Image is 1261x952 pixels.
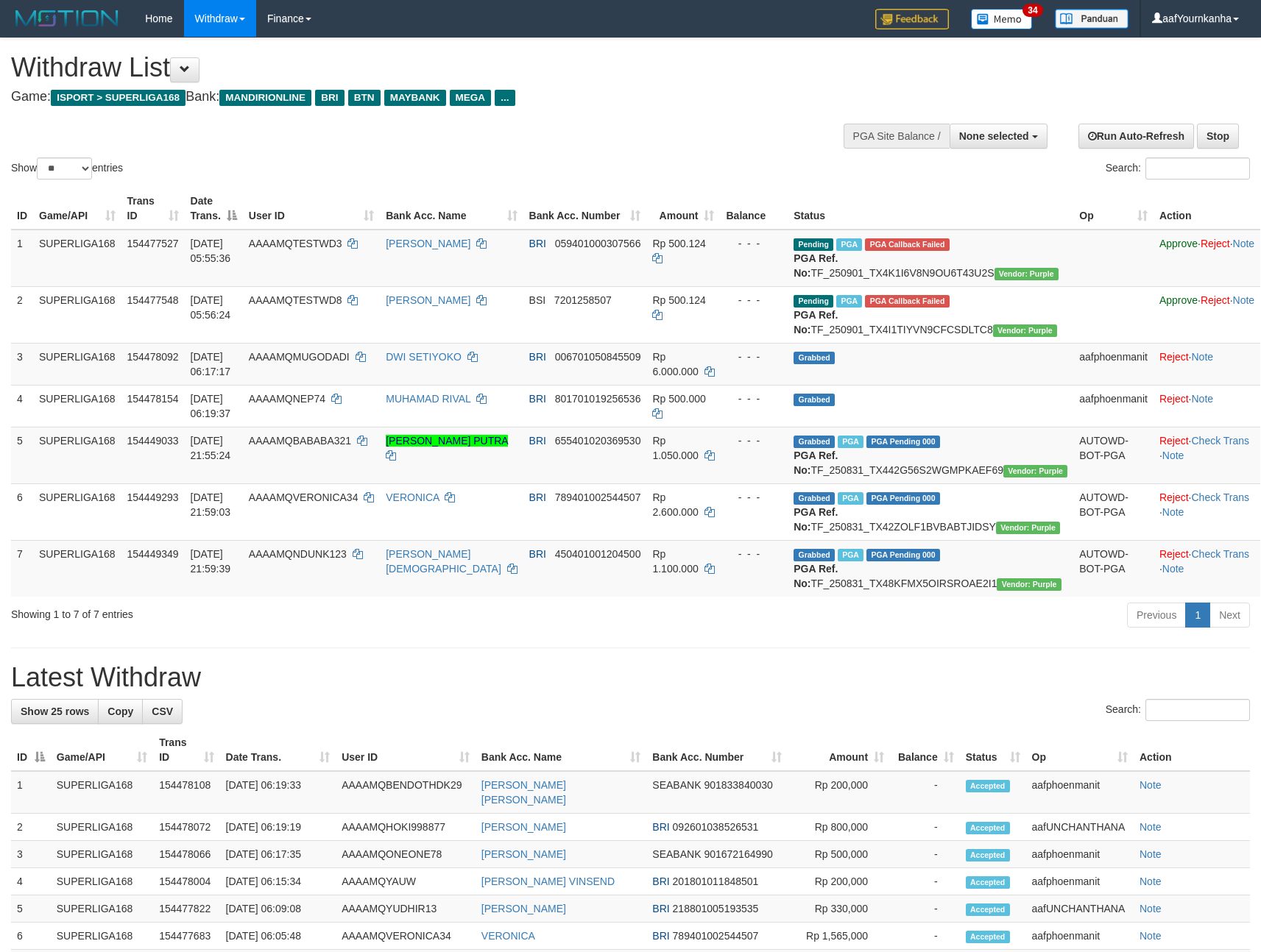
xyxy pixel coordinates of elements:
input: Search: [1145,157,1250,180]
a: 1 [1185,603,1210,628]
span: Accepted [966,876,1010,889]
span: 154449349 [127,548,179,560]
a: [PERSON_NAME] [386,294,470,306]
td: 154478004 [153,868,219,895]
span: 154449293 [127,491,179,503]
td: [DATE] 06:19:33 [220,771,336,814]
th: Op: activate to sort column ascending [1026,729,1134,771]
td: SUPERLIGA168 [33,343,121,385]
a: VERONICA [386,491,439,503]
td: Rp 330,000 [788,895,890,923]
span: Show 25 rows [21,706,89,717]
a: Note [1140,779,1162,791]
th: Bank Acc. Name: activate to sort column ascending [380,188,523,230]
td: AUTOWD-BOT-PGA [1073,540,1154,597]
span: Accepted [966,822,1010,834]
td: - [890,868,960,895]
a: Reject [1201,238,1230,249]
td: AAAAMQBENDOTHDK29 [336,771,476,814]
span: MEGA [450,90,492,106]
th: Action [1154,188,1260,230]
td: aafphoenmanit [1073,343,1154,385]
a: Previous [1127,603,1186,628]
td: 6 [11,483,33,540]
a: Note [1140,903,1162,914]
span: Marked by aafmaleo [836,295,862,308]
td: 3 [11,841,51,868]
a: Next [1209,603,1250,628]
div: - - - [726,236,782,251]
select: Showentries [37,157,92,180]
span: AAAAMQMUGODADI [249,351,350,363]
span: Rp 500.000 [652,393,705,405]
td: - [890,814,960,841]
a: Stop [1197,124,1239,149]
a: Note [1191,351,1213,363]
td: 4 [11,385,33,427]
td: · [1154,343,1260,385]
td: 3 [11,343,33,385]
span: [DATE] 05:56:24 [191,294,231,321]
span: Copy 655401020369530 to clipboard [555,435,641,447]
span: Pending [794,238,833,251]
a: [PERSON_NAME][DEMOGRAPHIC_DATA] [386,548,501,575]
td: SUPERLIGA168 [33,427,121,483]
td: Rp 500,000 [788,841,890,868]
span: Rp 1.050.000 [652,435,698,461]
th: Balance [720,188,788,230]
span: [DATE] 06:17:17 [191,351,231,377]
th: Date Trans.: activate to sort column descending [185,188,243,230]
td: 154478072 [153,814,219,841]
th: Action [1134,729,1250,771]
a: Note [1162,450,1184,461]
span: Copy 901833840030 to clipboard [704,779,772,791]
a: Note [1140,930,1162,942]
span: SEABANK [652,779,701,791]
span: BRI [652,903,669,914]
span: Marked by aafheankoy [838,492,863,505]
td: SUPERLIGA168 [51,895,153,923]
span: PGA Error [865,238,949,251]
td: Rp 800,000 [788,814,890,841]
span: Marked by aafmaleo [836,238,862,251]
th: ID [11,188,33,230]
span: BRI [315,90,344,106]
td: 1 [11,230,33,287]
th: Game/API: activate to sort column ascending [33,188,121,230]
a: Reject [1159,548,1189,560]
th: Status: activate to sort column ascending [960,729,1026,771]
span: MAYBANK [384,90,446,106]
span: MANDIRIONLINE [219,90,311,106]
td: 2 [11,814,51,841]
div: - - - [726,547,782,561]
td: AUTOWD-BOT-PGA [1073,427,1154,483]
a: Approve [1159,238,1198,249]
td: · [1154,385,1260,427]
a: Check Trans [1191,491,1249,503]
th: User ID: activate to sort column ascending [243,188,380,230]
span: PGA Error [865,295,949,308]
td: - [890,895,960,923]
label: Show entries [11,157,123,180]
label: Search: [1106,699,1250,721]
h1: Withdraw List [11,53,826,82]
a: MUHAMAD RIVAL [386,393,470,405]
td: TF_250901_TX4I1TIYVN9CFCSDLTC8 [788,286,1073,343]
td: SUPERLIGA168 [51,841,153,868]
th: Op: activate to sort column ascending [1073,188,1154,230]
td: · · [1154,286,1260,343]
td: SUPERLIGA168 [33,483,121,540]
span: Rp 500.124 [652,294,705,306]
div: - - - [726,433,782,448]
label: Search: [1106,157,1250,180]
img: MOTION_logo.png [11,7,123,29]
span: Vendor URL: https://trx4.1velocity.biz [993,324,1057,337]
span: Pending [794,295,833,308]
a: Note [1162,506,1184,518]
td: TF_250831_TX48KFMX5OIRSROAE2I1 [788,540,1073,597]
a: Reject [1159,393,1189,405]
span: AAAAMQNEP74 [249,393,325,405]
button: None selected [950,124,1048,149]
td: 154477822 [153,895,219,923]
span: Copy 092601038526531 to clipboard [673,821,759,833]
